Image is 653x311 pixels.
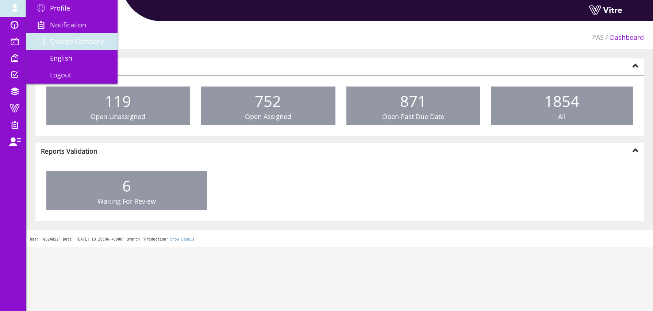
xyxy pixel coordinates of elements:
[604,33,644,42] li: Dashboard
[91,112,145,121] span: Open Unassigned
[544,91,579,111] span: 1854
[97,197,156,206] span: Waiting For Review
[30,237,168,241] span: Hash 'e624a52' Date '[DATE] 18:29:06 +0000' Branch 'Production'
[50,20,86,29] span: Notification
[41,147,97,155] strong: Reports Validation
[26,17,118,34] a: Notification
[245,112,291,121] span: Open Assigned
[382,112,444,121] span: Open Past Due Date
[26,33,118,50] a: Change Company
[50,37,104,46] span: Change Company
[50,4,70,12] span: Profile
[46,87,190,125] a: 119 Open Unassigned
[592,33,604,42] a: PAS
[46,171,207,210] a: 6 Waiting For Review
[50,70,71,79] span: Logout
[50,54,72,62] span: English
[26,50,118,67] a: English
[558,112,566,121] span: All
[170,237,194,241] a: Show Labels
[400,91,426,111] span: 871
[26,67,118,84] a: Logout
[122,175,131,196] span: 6
[255,91,281,111] span: 752
[491,87,633,125] a: 1854 All
[105,91,131,111] span: 119
[201,87,336,125] a: 752 Open Assigned
[346,87,480,125] a: 871 Open Past Due Date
